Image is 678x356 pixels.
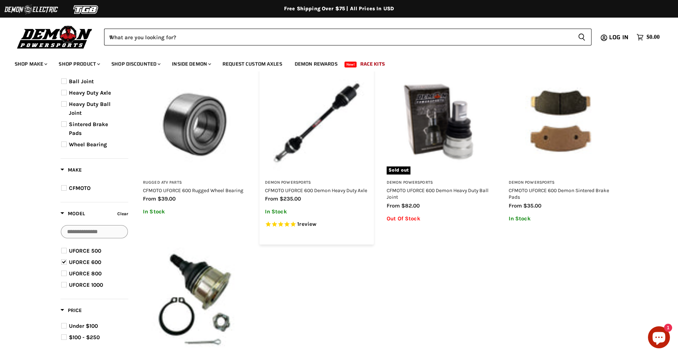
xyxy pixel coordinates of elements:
[289,56,343,71] a: Demon Rewards
[60,166,82,176] button: Filter by Make
[633,32,663,43] a: $0.00
[143,180,247,186] h3: Rugged ATV Parts
[69,270,102,277] span: UFORCE 800
[4,3,59,16] img: Demon Electric Logo 2
[387,71,490,175] img: CFMOTO UFORCE 600 Demon Heavy Duty Ball Joint
[509,202,522,209] span: from
[60,307,82,313] span: Price
[217,56,288,71] a: Request Custom Axles
[265,221,369,228] span: Rated 5.0 out of 5 stars 1 reviews
[265,187,367,193] a: CFMOTO UFORCE 600 Demon Heavy Duty Axle
[265,180,369,186] h3: Demon Powersports
[69,323,98,329] span: Under $100
[69,89,111,96] span: Heavy Duty Axle
[46,5,632,12] div: Free Shipping Over $75 | All Prices In USD
[523,202,541,209] span: $35.00
[143,209,247,215] p: In Stock
[69,101,111,116] span: Heavy Duty Ball Joint
[401,202,420,209] span: $82.00
[69,78,94,85] span: Ball Joint
[60,167,82,173] span: Make
[69,259,101,265] span: UFORCE 600
[646,34,660,41] span: $0.00
[387,216,490,222] p: Out Of Stock
[69,282,103,288] span: UFORCE 1000
[344,62,357,67] span: New!
[265,195,278,202] span: from
[61,225,128,238] input: Search Options
[606,34,633,41] a: Log in
[355,56,390,71] a: Race Kits
[509,180,612,186] h3: Demon Powersports
[106,56,165,71] a: Shop Discounted
[572,29,592,45] button: Search
[387,202,400,209] span: from
[143,71,247,175] img: CFMOTO UFORCE 600 Rugged Wheel Bearing
[69,121,108,136] span: Sintered Brake Pads
[387,71,490,175] a: CFMOTO UFORCE 600 Demon Heavy Duty Ball JointSold out
[9,56,52,71] a: Shop Make
[69,141,107,148] span: Wheel Bearing
[59,3,114,16] img: TGB Logo 2
[158,195,176,202] span: $39.00
[104,29,572,45] input: When autocomplete results are available use up and down arrows to review and enter to select
[265,209,369,215] p: In Stock
[115,210,128,220] button: Clear filter by Model
[509,216,612,222] p: In Stock
[69,185,91,191] span: CFMOTO
[299,221,316,227] span: review
[509,187,609,200] a: CFMOTO UFORCE 600 Demon Sintered Brake Pads
[297,221,316,227] span: 1 reviews
[60,210,85,217] span: Model
[387,166,410,175] span: Sold out
[609,33,629,42] span: Log in
[15,24,95,50] img: Demon Powersports
[69,334,100,341] span: $100 - $250
[143,187,243,193] a: CFMOTO UFORCE 600 Rugged Wheel Bearing
[143,195,156,202] span: from
[387,180,490,186] h3: Demon Powersports
[280,195,301,202] span: $235.00
[166,56,215,71] a: Inside Demon
[9,54,658,71] ul: Main menu
[60,210,85,219] button: Filter by Model
[387,187,489,200] a: CFMOTO UFORCE 600 Demon Heavy Duty Ball Joint
[60,307,82,316] button: Filter by Price
[53,56,104,71] a: Shop Product
[646,326,672,350] inbox-online-store-chat: Shopify online store chat
[265,71,369,175] img: CFMOTO UFORCE 600 Demon Heavy Duty Axle
[69,247,101,254] span: UFORCE 500
[104,29,592,45] form: Product
[509,71,612,175] img: CFMOTO UFORCE 600 Demon Sintered Brake Pads
[143,247,247,351] img: CFMOTO UFORCE 600 Rugged Ball Joint
[60,17,128,351] div: Product filter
